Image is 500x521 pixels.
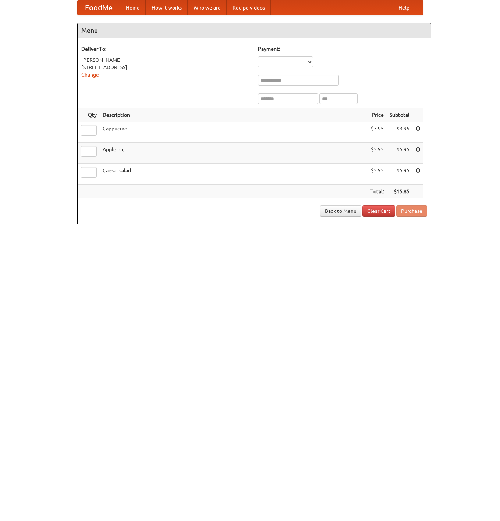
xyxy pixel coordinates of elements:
[81,72,99,78] a: Change
[81,56,251,64] div: [PERSON_NAME]
[120,0,146,15] a: Home
[78,108,100,122] th: Qty
[387,122,412,143] td: $3.95
[100,164,368,185] td: Caesar salad
[368,122,387,143] td: $3.95
[100,108,368,122] th: Description
[227,0,271,15] a: Recipe videos
[146,0,188,15] a: How it works
[188,0,227,15] a: Who we are
[362,205,395,217] a: Clear Cart
[387,185,412,198] th: $15.85
[368,108,387,122] th: Price
[368,143,387,164] td: $5.95
[368,185,387,198] th: Total:
[396,205,427,217] button: Purchase
[387,108,412,122] th: Subtotal
[258,45,427,53] h5: Payment:
[78,23,431,38] h4: Menu
[387,164,412,185] td: $5.95
[78,0,120,15] a: FoodMe
[320,205,361,217] a: Back to Menu
[81,45,251,53] h5: Deliver To:
[393,0,415,15] a: Help
[387,143,412,164] td: $5.95
[81,64,251,71] div: [STREET_ADDRESS]
[100,122,368,143] td: Cappucino
[100,143,368,164] td: Apple pie
[368,164,387,185] td: $5.95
